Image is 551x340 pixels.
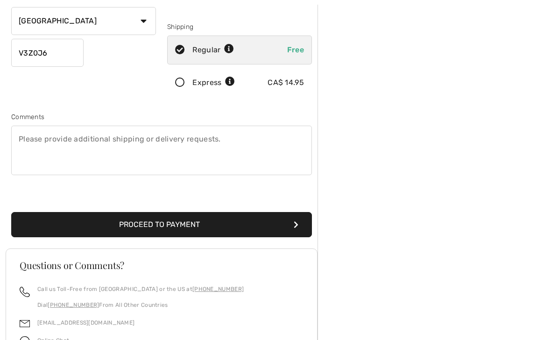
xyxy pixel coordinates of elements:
[167,22,312,32] div: Shipping
[11,39,84,67] input: Zip/Postal Code
[192,286,244,292] a: [PHONE_NUMBER]
[11,112,312,122] div: Comments
[268,77,304,88] div: CA$ 14.95
[192,44,234,56] div: Regular
[37,319,134,326] a: [EMAIL_ADDRESS][DOMAIN_NAME]
[37,301,244,309] p: Dial From All Other Countries
[48,302,99,308] a: [PHONE_NUMBER]
[20,261,304,270] h3: Questions or Comments?
[37,285,244,293] p: Call us Toll-Free from [GEOGRAPHIC_DATA] or the US at
[20,287,30,297] img: call
[192,77,235,88] div: Express
[20,319,30,329] img: email
[11,212,312,237] button: Proceed to Payment
[287,45,304,54] span: Free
